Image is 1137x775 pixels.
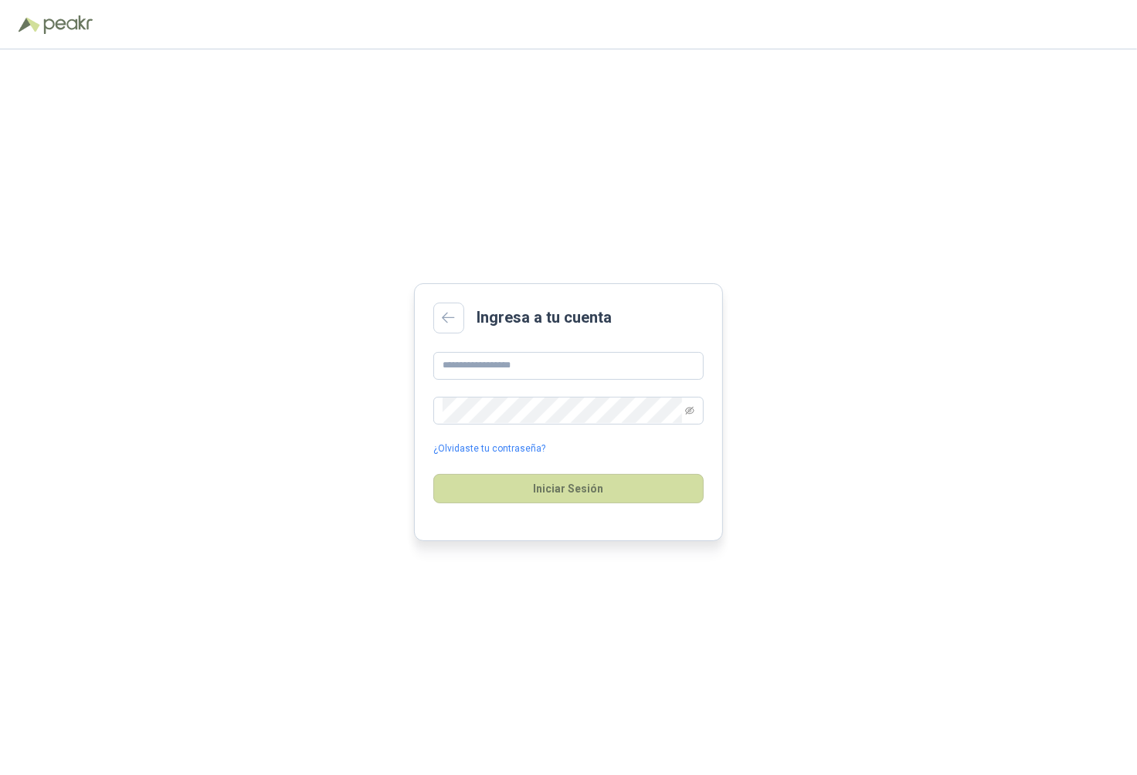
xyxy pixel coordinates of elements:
h2: Ingresa a tu cuenta [477,306,612,330]
img: Peakr [43,15,93,34]
span: eye-invisible [685,406,694,415]
a: ¿Olvidaste tu contraseña? [433,442,545,456]
button: Iniciar Sesión [433,474,704,503]
img: Logo [19,17,40,32]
